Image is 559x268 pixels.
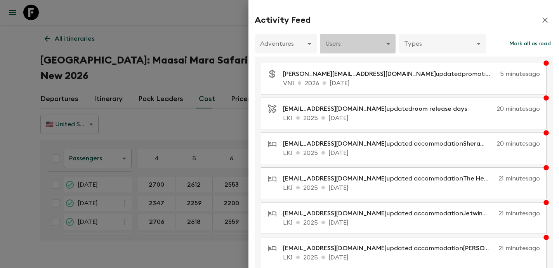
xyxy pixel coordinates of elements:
[283,141,387,147] span: [EMAIL_ADDRESS][DOMAIN_NAME]
[498,209,540,218] p: 21 minutes ago
[283,148,540,158] p: LK1 2025 [DATE]
[283,245,387,251] span: [EMAIL_ADDRESS][DOMAIN_NAME]
[463,245,542,251] span: [PERSON_NAME] Haputale
[283,218,540,227] p: LK1 2025 [DATE]
[283,174,495,183] p: updated accommodation
[283,106,387,112] span: [EMAIL_ADDRESS][DOMAIN_NAME]
[507,34,553,53] button: Mark all as read
[283,71,436,77] span: [PERSON_NAME][EMAIL_ADDRESS][DOMAIN_NAME]
[283,139,493,148] p: updated accommodation
[283,253,540,262] p: LK1 2025 [DATE]
[283,244,495,253] p: updated accommodation
[498,174,540,183] p: 21 minutes ago
[498,244,540,253] p: 21 minutes ago
[255,33,317,55] div: Adventures
[283,113,540,123] p: LK1 2025 [DATE]
[283,183,540,192] p: LK1 2025 [DATE]
[320,33,396,55] div: Users
[500,69,540,79] p: 5 minutes ago
[497,139,540,148] p: 20 minutes ago
[283,209,495,218] p: updated accommodation
[255,15,311,25] h2: Activity Feed
[399,33,486,55] div: Types
[283,69,497,79] p: updated promotional discounts
[283,104,473,113] p: updated
[283,175,387,182] span: [EMAIL_ADDRESS][DOMAIN_NAME]
[463,175,534,182] span: The Heritage Galle Fort
[463,210,501,216] span: Jetwing Yala
[476,104,540,113] p: 20 minutes ago
[412,106,467,112] span: room release days
[283,210,387,216] span: [EMAIL_ADDRESS][DOMAIN_NAME]
[283,79,540,88] p: VN1 2026 [DATE]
